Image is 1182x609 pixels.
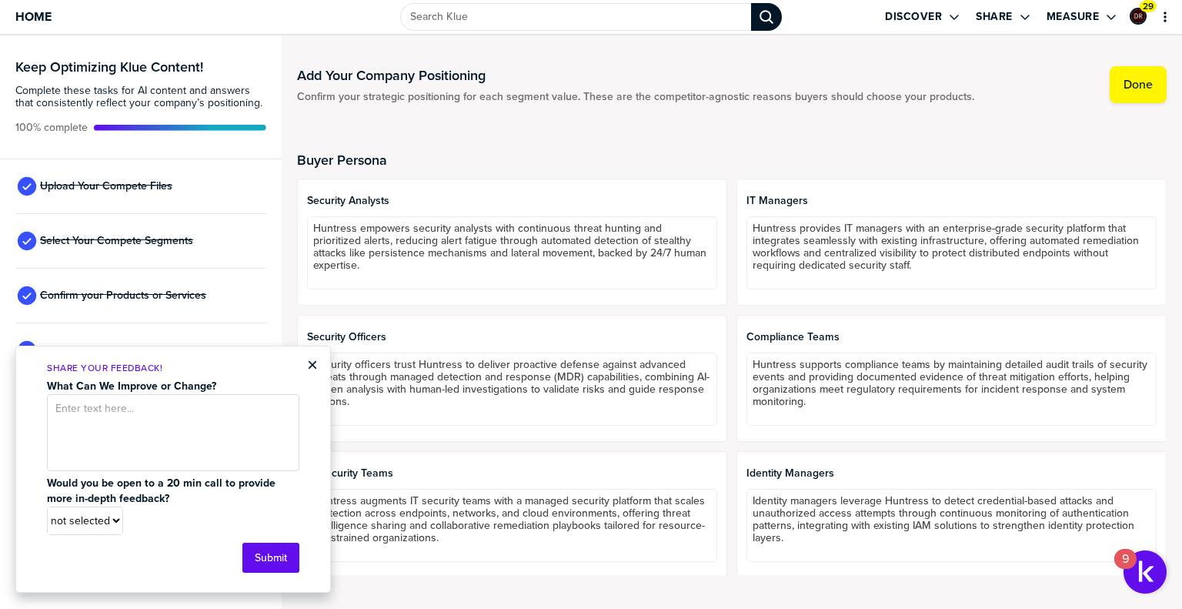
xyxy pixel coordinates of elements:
[297,152,1167,168] h2: Buyer Persona
[1047,10,1100,24] label: Measure
[15,122,88,134] span: Active
[297,91,974,103] span: Confirm your strategic positioning for each segment value. These are the competitor-agnostic reas...
[307,216,717,289] textarea: Huntress empowers security analysts with continuous threat hunting and prioritized alerts, reduci...
[307,353,717,426] textarea: Security officers trust Huntress to deliver proactive defense against advanced threats through ma...
[242,543,299,573] button: Submit
[40,180,172,192] span: Upload Your Compete Files
[40,235,193,247] span: Select Your Compete Segments
[976,10,1013,24] label: Share
[1128,6,1148,26] a: Edit Profile
[885,10,942,24] label: Discover
[307,331,717,343] span: Security Officers
[307,467,717,480] span: IT Security Teams
[297,66,974,85] h1: Add Your Company Positioning
[1122,559,1129,579] div: 9
[307,489,717,562] textarea: Huntress augments IT security teams with a managed security platform that scales protection acros...
[15,10,52,23] span: Home
[746,216,1157,289] textarea: Huntress provides IT managers with an enterprise-grade security platform that integrates seamless...
[1124,77,1153,92] label: Done
[1124,550,1167,594] button: Open Resource Center, 9 new notifications
[1143,1,1154,12] span: 29
[15,60,266,74] h3: Keep Optimizing Klue Content!
[746,331,1157,343] span: Compliance Teams
[47,378,216,394] strong: What Can We Improve or Change?
[47,475,279,507] strong: Would you be open to a 20 min call to provide more in-depth feedback?
[746,353,1157,426] textarea: Huntress supports compliance teams by maintaining detailed audit trails of security events and pr...
[15,85,266,109] span: Complete these tasks for AI content and answers that consistently reflect your company’s position...
[746,467,1157,480] span: Identity Managers
[746,195,1157,207] span: IT Managers
[746,489,1157,562] textarea: Identity managers leverage Huntress to detect credential-based attacks and unauthorized access at...
[307,356,318,374] button: Close
[1130,8,1147,25] div: Dustin Ray
[400,3,751,31] input: Search Klue
[307,195,717,207] span: Security Analysts
[40,344,190,356] span: Add Your Company Positioning
[40,289,206,302] span: Confirm your Products or Services
[47,362,299,375] p: Share Your Feedback!
[1131,9,1145,23] img: dca9c6f390784fc323463dd778aad4f8-sml.png
[751,3,782,31] div: Search Klue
